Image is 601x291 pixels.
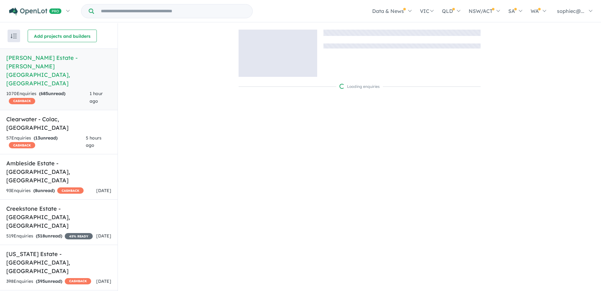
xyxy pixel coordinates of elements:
[11,34,17,38] img: sort.svg
[6,250,111,275] h5: [US_STATE] Estate - [GEOGRAPHIC_DATA] , [GEOGRAPHIC_DATA]
[6,115,111,132] h5: Clearwater - Colac , [GEOGRAPHIC_DATA]
[57,187,84,194] span: CASHBACK
[96,233,111,239] span: [DATE]
[33,188,55,193] strong: ( unread)
[9,142,35,148] span: CASHBACK
[39,91,65,96] strong: ( unread)
[65,278,91,284] span: CASHBACK
[96,188,111,193] span: [DATE]
[6,187,84,195] div: 93 Enquir ies
[36,233,62,239] strong: ( unread)
[65,233,93,239] span: 45 % READY
[86,135,102,148] span: 5 hours ago
[41,91,48,96] span: 685
[36,278,62,284] strong: ( unread)
[37,233,45,239] span: 518
[9,98,35,104] span: CASHBACK
[96,278,111,284] span: [DATE]
[6,204,111,230] h5: Creekstone Estate - [GEOGRAPHIC_DATA] , [GEOGRAPHIC_DATA]
[34,135,58,141] strong: ( unread)
[6,159,111,185] h5: Ambleside Estate - [GEOGRAPHIC_DATA] , [GEOGRAPHIC_DATA]
[6,54,111,88] h5: [PERSON_NAME] Estate - [PERSON_NAME][GEOGRAPHIC_DATA] , [GEOGRAPHIC_DATA]
[9,8,62,15] img: Openlot PRO Logo White
[35,188,37,193] span: 8
[557,8,584,14] span: sophiec@...
[35,135,40,141] span: 13
[95,4,251,18] input: Try estate name, suburb, builder or developer
[6,134,86,150] div: 57 Enquir ies
[339,83,380,90] div: Loading enquiries
[28,30,97,42] button: Add projects and builders
[6,232,93,240] div: 519 Enquir ies
[6,90,90,105] div: 1070 Enquir ies
[6,278,91,285] div: 398 Enquir ies
[37,278,45,284] span: 395
[90,91,103,104] span: 1 hour ago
